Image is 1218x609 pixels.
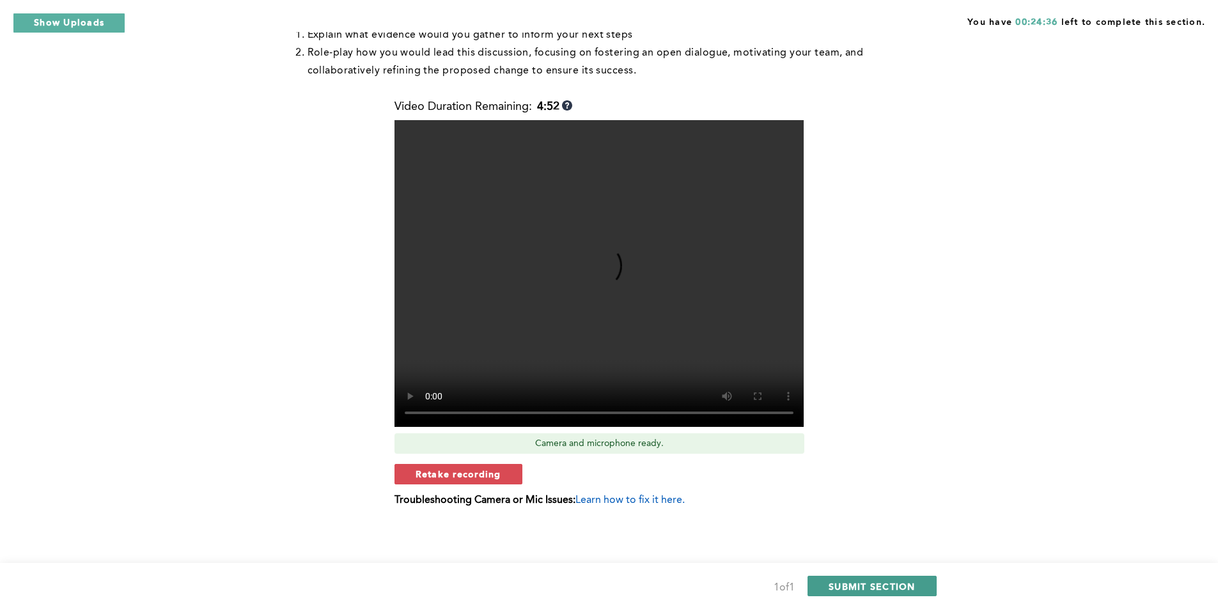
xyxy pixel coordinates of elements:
[394,433,804,454] div: Camera and microphone ready.
[808,576,937,596] button: SUBMIT SECTION
[829,580,916,592] span: SUBMIT SECTION
[308,48,866,76] span: Role-play how you would lead this discussion, focusing on fostering an open dialogue, motivating ...
[394,100,572,114] div: Video Duration Remaining:
[537,100,559,114] b: 4:52
[13,13,125,33] button: Show Uploads
[394,464,522,484] button: Retake recording
[575,495,685,505] span: Learn how to fix it here.
[394,495,575,505] b: Troubleshooting Camera or Mic Issues:
[1015,18,1058,27] span: 00:24:36
[967,13,1205,29] span: You have left to complete this section.
[416,468,501,480] span: Retake recording
[308,30,633,40] span: Explain what evidence would you gather to inform your next steps
[774,579,795,597] div: 1 of 1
